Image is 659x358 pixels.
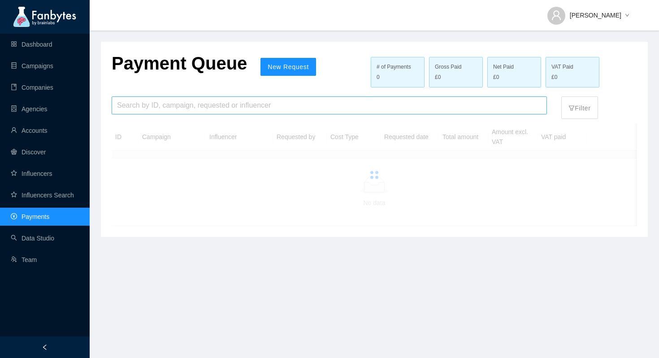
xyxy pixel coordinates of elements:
a: usergroup-addTeam [11,256,37,263]
a: starInfluencers Search [11,192,74,199]
span: £0 [435,73,441,82]
span: user [551,10,562,21]
span: [PERSON_NAME] [570,10,621,20]
div: VAT Paid [551,63,594,71]
button: New Request [260,58,316,76]
button: filterFilter [561,96,598,119]
span: £0 [493,73,499,82]
a: bookCompanies [11,84,53,91]
button: [PERSON_NAME]down [540,4,637,19]
a: userAccounts [11,127,48,134]
a: databaseCampaigns [11,62,53,70]
a: radar-chartDiscover [11,148,46,156]
a: pay-circlePayments [11,213,49,220]
span: 0 [377,74,380,80]
p: Payment Queue [112,52,247,74]
span: filter [568,105,575,111]
a: appstoreDashboard [11,41,52,48]
span: left [42,344,48,350]
a: searchData Studio [11,235,54,242]
span: down [625,13,629,18]
span: £0 [551,73,557,82]
a: starInfluencers [11,170,52,177]
span: New Request [268,63,309,70]
a: containerAgencies [11,105,48,113]
div: Net Paid [493,63,535,71]
p: Filter [568,99,590,113]
div: # of Payments [377,63,419,71]
div: Gross Paid [435,63,477,71]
